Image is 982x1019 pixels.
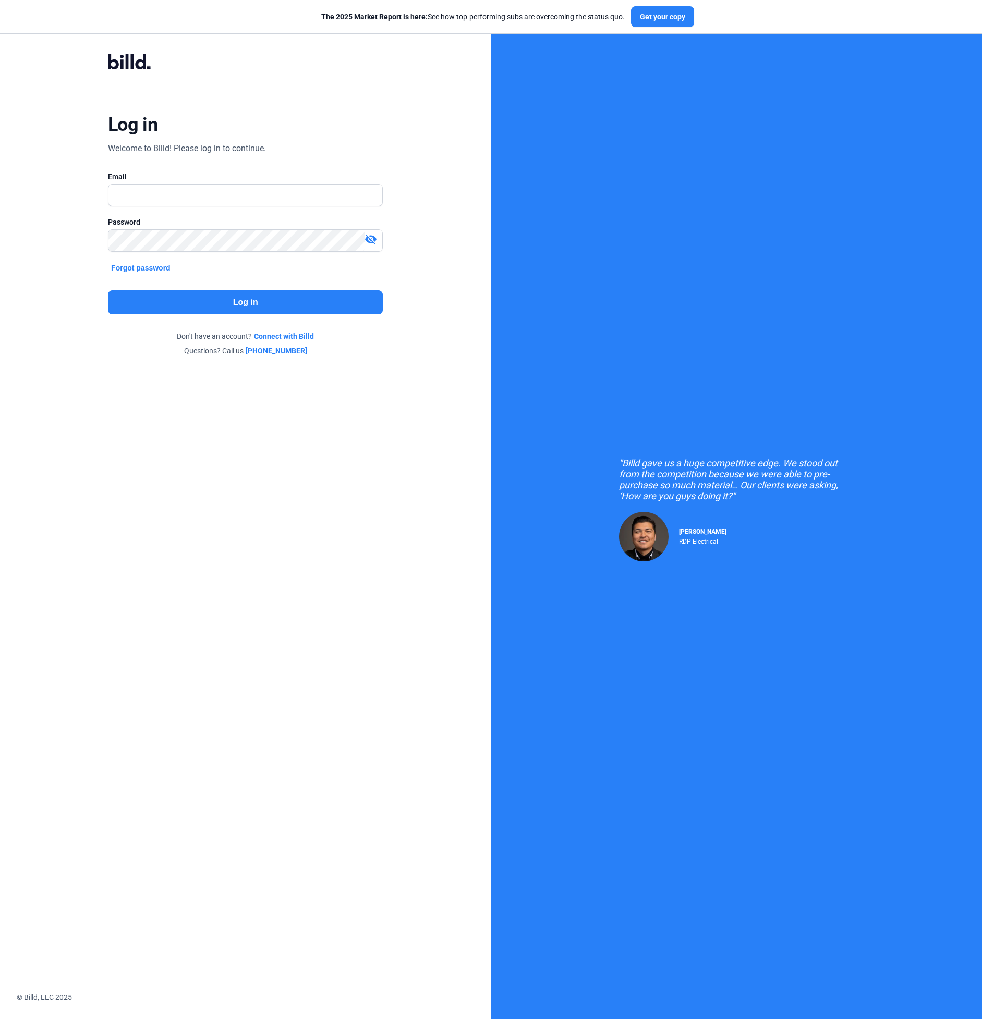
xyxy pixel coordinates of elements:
span: The 2025 Market Report is here: [321,13,428,21]
a: [PHONE_NUMBER] [246,346,307,356]
div: Password [108,217,383,227]
div: See how top-performing subs are overcoming the status quo. [321,11,625,22]
div: Welcome to Billd! Please log in to continue. [108,142,266,155]
div: Don't have an account? [108,331,383,341]
div: Log in [108,113,157,136]
button: Get your copy [631,6,694,27]
div: Email [108,171,383,182]
button: Forgot password [108,262,174,274]
div: Questions? Call us [108,346,383,356]
div: RDP Electrical [679,535,726,545]
mat-icon: visibility_off [365,233,377,245]
img: Raul Pacheco [619,512,669,561]
span: [PERSON_NAME] [679,528,726,535]
button: Log in [108,290,383,314]
a: Connect with Billd [254,331,314,341]
div: "Billd gave us a huge competitive edge. We stood out from the competition because we were able to... [619,458,854,501]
